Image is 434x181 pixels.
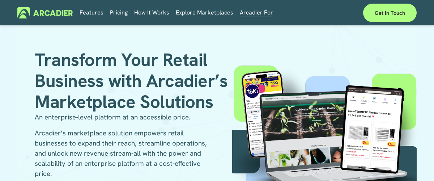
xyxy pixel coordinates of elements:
[35,49,232,112] h1: Transform Your Retail Business with Arcadier’s Marketplace Solutions
[35,112,217,122] p: An enterprise-level platform at an accessible price.
[80,7,103,18] a: Features
[240,8,273,18] span: Arcadier For
[17,7,73,18] img: Arcadier
[240,7,273,18] a: folder dropdown
[134,8,169,18] span: How It Works
[134,7,169,18] a: folder dropdown
[110,7,128,18] a: Pricing
[363,4,417,22] a: Get in touch
[398,146,434,181] iframe: Chat Widget
[35,128,217,179] p: Arcadier’s marketplace solution empowers retail businesses to expand their reach, streamline oper...
[176,7,233,18] a: Explore Marketplaces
